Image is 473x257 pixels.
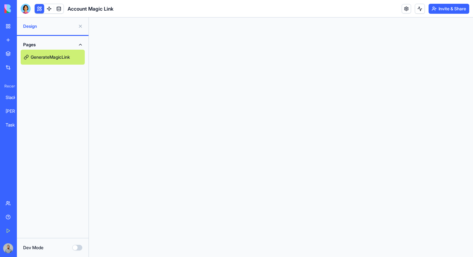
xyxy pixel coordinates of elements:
[23,245,43,251] label: Dev Mode
[6,122,23,128] div: TaskMaster
[68,5,114,12] span: Account Magic Link
[2,119,27,131] a: TaskMaster
[3,243,13,253] img: image_123650291_bsq8ao.jpg
[6,94,23,101] div: Slack Channel Explorer
[21,40,85,50] button: Pages
[2,84,15,89] span: Recent
[4,4,43,13] img: logo
[6,108,23,114] div: [PERSON_NAME]'s Vendor List
[2,91,27,104] a: Slack Channel Explorer
[23,23,75,29] span: Design
[21,50,85,65] a: GenerateMagicLink
[429,4,469,14] button: Invite & Share
[2,105,27,117] a: [PERSON_NAME]'s Vendor List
